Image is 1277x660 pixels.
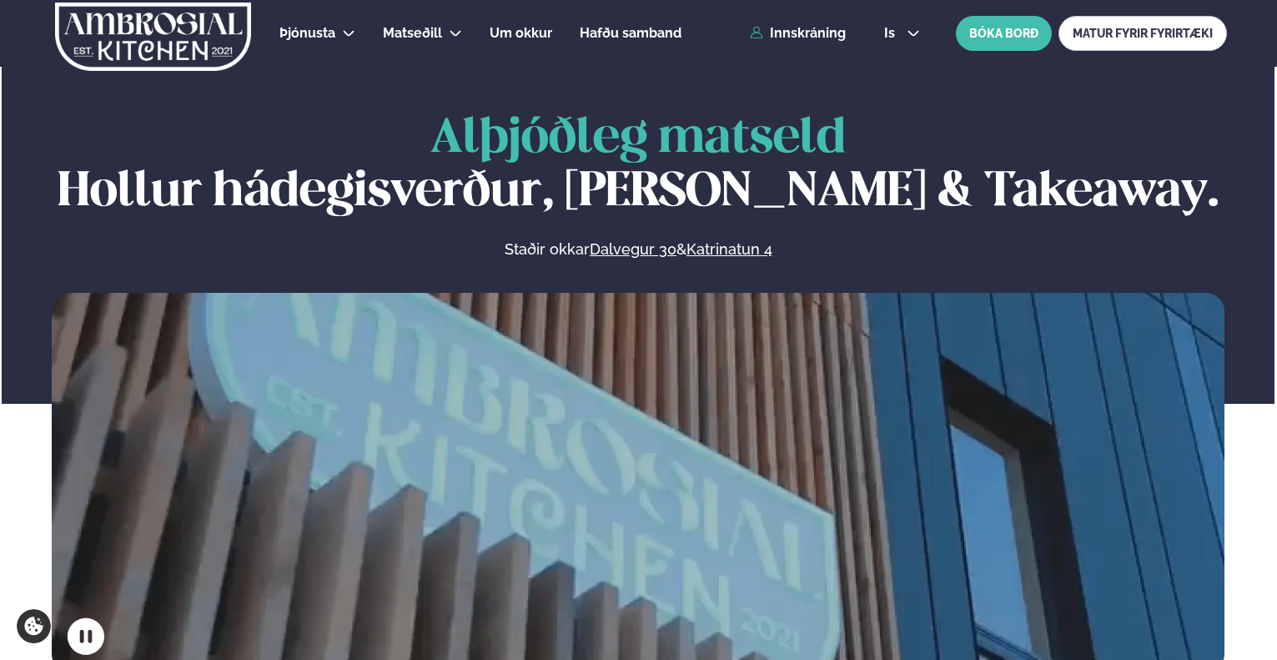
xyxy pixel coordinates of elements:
a: Innskráning [750,26,846,41]
a: Þjónusta [279,23,335,43]
span: is [884,27,900,40]
p: Staðir okkar & [323,239,953,259]
span: Um okkur [490,25,552,41]
a: Hafðu samband [580,23,681,43]
a: MATUR FYRIR FYRIRTÆKI [1058,16,1227,51]
span: Matseðill [383,25,442,41]
span: Þjónusta [279,25,335,41]
button: BÓKA BORÐ [956,16,1052,51]
a: Matseðill [383,23,442,43]
a: Cookie settings [17,609,51,643]
span: Hafðu samband [580,25,681,41]
a: Um okkur [490,23,552,43]
a: Dalvegur 30 [590,239,676,259]
a: Katrinatun 4 [686,239,772,259]
button: is [871,27,933,40]
img: logo [53,3,253,71]
span: Alþjóðleg matseld [430,116,846,162]
h1: Hollur hádegisverður, [PERSON_NAME] & Takeaway. [52,113,1224,219]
